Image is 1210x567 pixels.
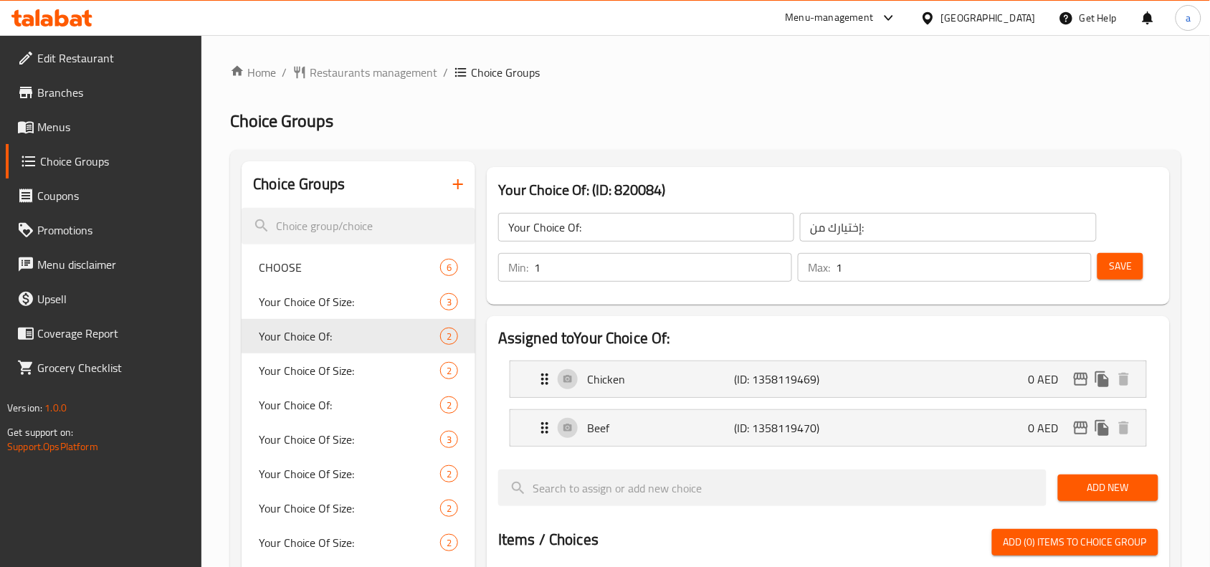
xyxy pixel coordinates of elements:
[441,295,457,309] span: 3
[1092,368,1113,390] button: duplicate
[510,410,1146,446] div: Expand
[242,491,475,525] div: Your Choice Of Size:2
[259,259,440,276] span: CHOOSE
[734,419,832,437] p: (ID: 1358119470)
[7,423,73,442] span: Get support on:
[282,64,287,81] li: /
[941,10,1036,26] div: [GEOGRAPHIC_DATA]
[37,256,191,273] span: Menu disclaimer
[1070,479,1147,497] span: Add New
[508,259,528,276] p: Min:
[734,371,832,388] p: (ID: 1358119469)
[440,500,458,517] div: Choices
[242,285,475,319] div: Your Choice Of Size:3
[587,371,734,388] p: Chicken
[1070,417,1092,439] button: edit
[6,75,202,110] a: Branches
[242,422,475,457] div: Your Choice Of Size:3
[1058,475,1158,501] button: Add New
[498,529,599,551] h2: Items / Choices
[6,282,202,316] a: Upsell
[498,355,1158,404] li: Expand
[443,64,448,81] li: /
[259,396,440,414] span: Your Choice Of:
[1113,417,1135,439] button: delete
[441,433,457,447] span: 3
[6,316,202,351] a: Coverage Report
[242,525,475,560] div: Your Choice Of Size:2
[1070,368,1092,390] button: edit
[1029,371,1070,388] p: 0 AED
[242,353,475,388] div: Your Choice Of Size:2
[37,290,191,308] span: Upsell
[992,529,1158,556] button: Add (0) items to choice group
[1186,10,1191,26] span: a
[37,187,191,204] span: Coupons
[498,328,1158,349] h2: Assigned to Your Choice Of:
[253,173,345,195] h2: Choice Groups
[6,110,202,144] a: Menus
[259,328,440,345] span: Your Choice Of:
[441,330,457,343] span: 2
[259,362,440,379] span: Your Choice Of Size:
[37,221,191,239] span: Promotions
[310,64,437,81] span: Restaurants management
[1113,368,1135,390] button: delete
[37,325,191,342] span: Coverage Report
[44,399,67,417] span: 1.0.0
[230,64,1181,81] nav: breadcrumb
[498,404,1158,452] li: Expand
[37,118,191,135] span: Menus
[440,362,458,379] div: Choices
[587,419,734,437] p: Beef
[440,465,458,482] div: Choices
[440,259,458,276] div: Choices
[6,178,202,213] a: Coupons
[441,502,457,515] span: 2
[259,293,440,310] span: Your Choice Of Size:
[292,64,437,81] a: Restaurants management
[440,534,458,551] div: Choices
[441,261,457,275] span: 6
[230,105,333,137] span: Choice Groups
[259,465,440,482] span: Your Choice Of Size:
[440,396,458,414] div: Choices
[1004,533,1147,551] span: Add (0) items to choice group
[440,293,458,310] div: Choices
[441,536,457,550] span: 2
[7,437,98,456] a: Support.OpsPlatform
[441,364,457,378] span: 2
[259,431,440,448] span: Your Choice Of Size:
[471,64,540,81] span: Choice Groups
[7,399,42,417] span: Version:
[6,41,202,75] a: Edit Restaurant
[37,84,191,101] span: Branches
[242,388,475,422] div: Your Choice Of:2
[242,457,475,491] div: Your Choice Of Size:2
[441,467,457,481] span: 2
[786,9,874,27] div: Menu-management
[6,351,202,385] a: Grocery Checklist
[259,500,440,517] span: Your Choice Of Size:
[242,250,475,285] div: CHOOSE6
[37,49,191,67] span: Edit Restaurant
[259,534,440,551] span: Your Choice Of Size:
[498,470,1047,506] input: search
[1092,417,1113,439] button: duplicate
[242,319,475,353] div: Your Choice Of:2
[808,259,830,276] p: Max:
[1097,253,1143,280] button: Save
[1109,257,1132,275] span: Save
[1029,419,1070,437] p: 0 AED
[6,247,202,282] a: Menu disclaimer
[6,144,202,178] a: Choice Groups
[37,359,191,376] span: Grocery Checklist
[230,64,276,81] a: Home
[440,431,458,448] div: Choices
[242,208,475,244] input: search
[510,361,1146,397] div: Expand
[441,399,457,412] span: 2
[6,213,202,247] a: Promotions
[498,178,1158,201] h3: Your Choice Of: (ID: 820084)
[40,153,191,170] span: Choice Groups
